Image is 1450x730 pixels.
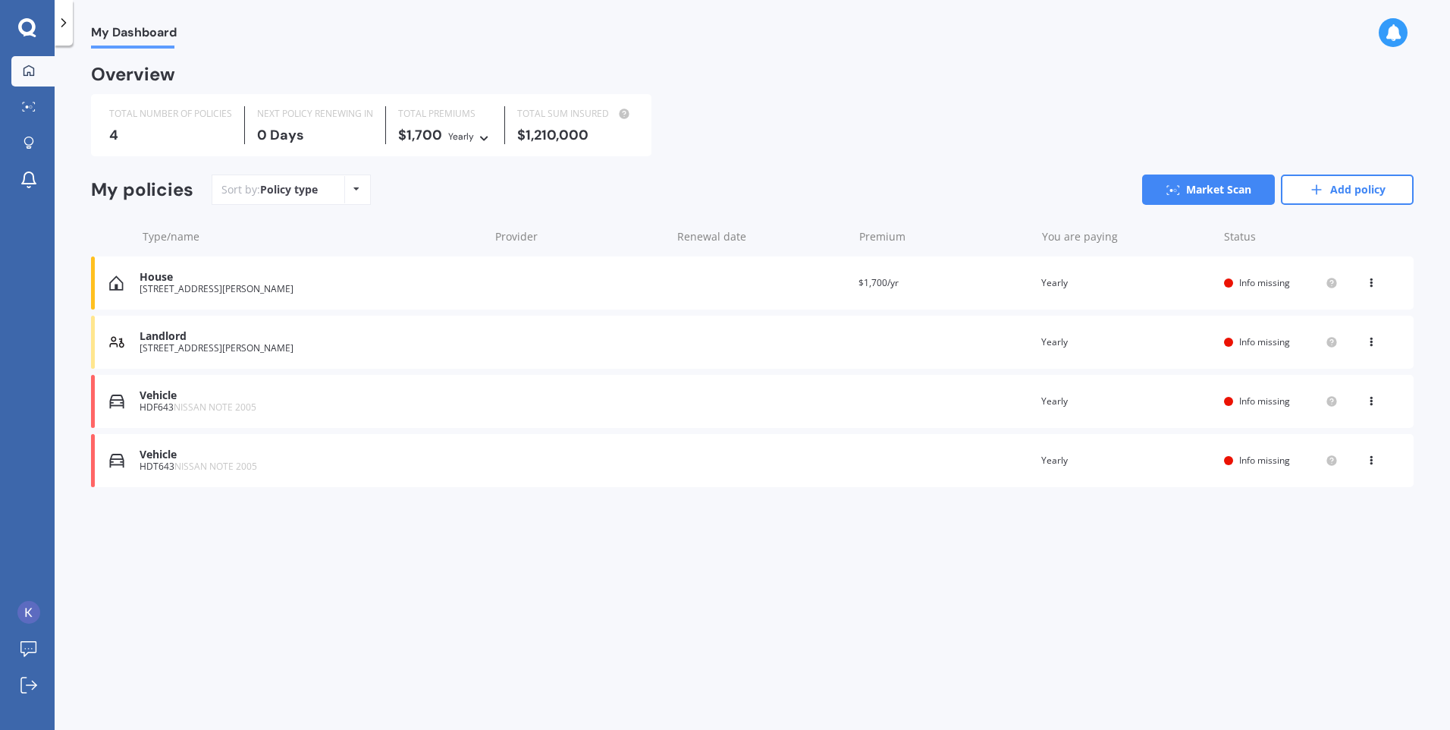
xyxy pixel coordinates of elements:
div: Landlord [140,330,481,343]
img: ACg8ocI33G2qCbYgbRTEi1DpgHk2mQr-Md7FzcrrRnAfpC0C0G0=s96-c [17,601,40,624]
div: NEXT POLICY RENEWING IN [257,106,373,121]
div: Yearly [1041,275,1212,291]
div: Provider [495,229,665,244]
div: HDT643 [140,461,481,472]
div: TOTAL NUMBER OF POLICIES [109,106,232,121]
div: Premium [859,229,1029,244]
div: TOTAL SUM INSURED [517,106,633,121]
img: Landlord [109,335,124,350]
span: NISSAN NOTE 2005 [174,460,257,473]
div: $1,700 [398,127,492,144]
a: Market Scan [1142,175,1275,205]
div: Yearly [1041,453,1212,468]
div: Renewal date [677,229,847,244]
div: 4 [109,127,232,143]
div: 0 Days [257,127,373,143]
div: House [140,271,481,284]
span: Info missing [1239,276,1290,289]
div: Yearly [1041,394,1212,409]
img: House [109,275,124,291]
div: Overview [91,67,175,82]
span: Info missing [1239,454,1290,467]
a: Add policy [1281,175,1414,205]
div: [STREET_ADDRESS][PERSON_NAME] [140,343,481,354]
div: $1,210,000 [517,127,633,143]
div: TOTAL PREMIUMS [398,106,492,121]
img: Vehicle [109,453,124,468]
div: My policies [91,179,193,201]
div: Yearly [448,129,474,144]
span: $1,700/yr [858,276,899,289]
span: NISSAN NOTE 2005 [174,401,256,414]
div: Type/name [143,229,483,244]
div: Yearly [1041,335,1212,350]
span: Info missing [1239,335,1290,348]
div: Status [1224,229,1338,244]
div: Sort by: [221,182,318,197]
div: Policy type [260,182,318,197]
img: Vehicle [109,394,124,409]
div: You are paying [1042,229,1212,244]
div: [STREET_ADDRESS][PERSON_NAME] [140,284,481,294]
span: Info missing [1239,395,1290,407]
span: My Dashboard [91,25,177,46]
div: HDF643 [140,402,481,413]
div: Vehicle [140,389,481,402]
div: Vehicle [140,448,481,461]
